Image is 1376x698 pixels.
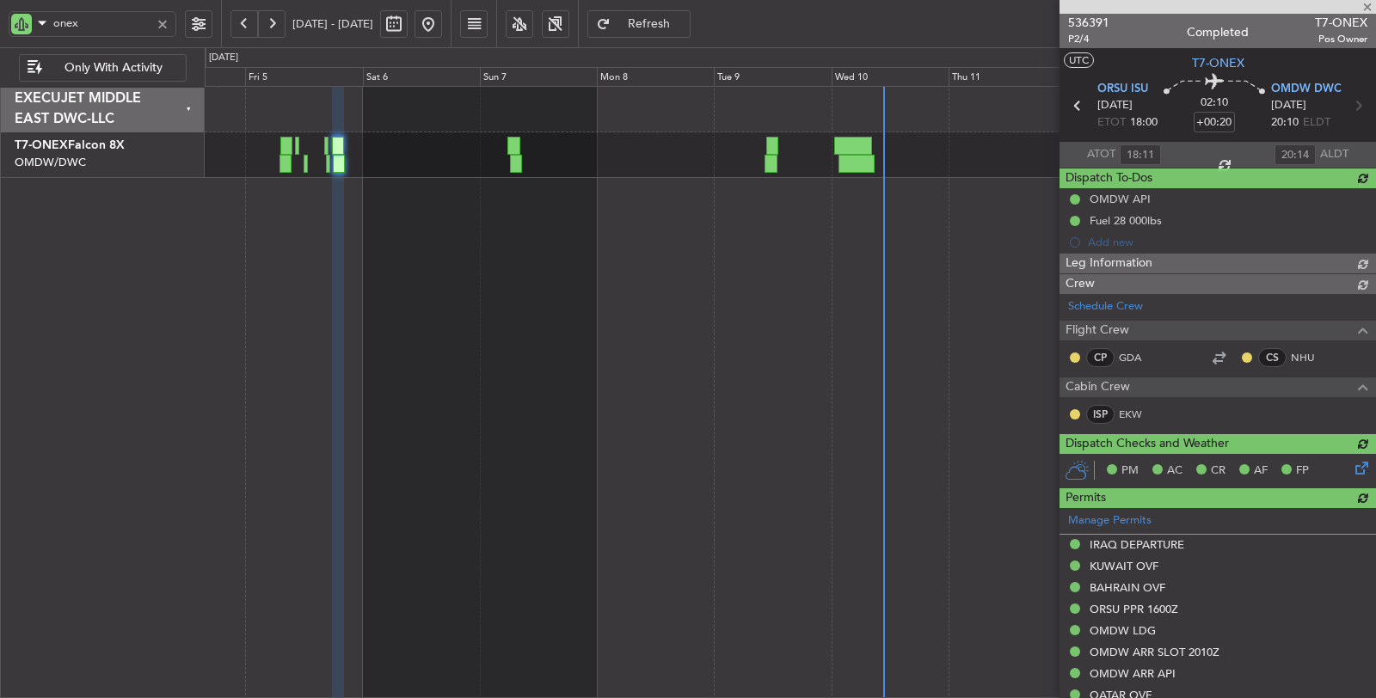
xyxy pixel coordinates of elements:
[15,139,68,151] span: T7-ONEX
[480,67,597,88] div: Sun 7
[15,155,86,170] a: OMDW/DWC
[1130,114,1158,132] span: 18:00
[587,10,691,38] button: Refresh
[292,16,373,32] span: [DATE] - [DATE]
[1315,14,1367,32] span: T7-ONEX
[1315,32,1367,46] span: Pos Owner
[1271,114,1299,132] span: 20:10
[363,67,480,88] div: Sat 6
[1192,54,1244,72] span: T7-ONEX
[1068,32,1109,46] span: P2/4
[832,67,949,88] div: Wed 10
[1097,114,1126,132] span: ETOT
[245,67,362,88] div: Fri 5
[1271,81,1342,98] span: OMDW DWC
[15,139,125,151] a: T7-ONEXFalcon 8X
[1087,146,1115,163] span: ATOT
[614,18,685,30] span: Refresh
[1064,52,1094,68] button: UTC
[19,54,187,82] button: Only With Activity
[53,10,150,36] input: A/C (Reg. or Type)
[1201,95,1228,112] span: 02:10
[1303,114,1330,132] span: ELDT
[949,67,1066,88] div: Thu 11
[46,62,181,74] span: Only With Activity
[1097,97,1133,114] span: [DATE]
[1320,146,1348,163] span: ALDT
[1068,14,1109,32] span: 536391
[597,67,714,88] div: Mon 8
[1271,97,1306,114] span: [DATE]
[714,67,831,88] div: Tue 9
[209,51,238,65] div: [DATE]
[1187,23,1249,41] div: Completed
[1097,81,1148,98] span: ORSU ISU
